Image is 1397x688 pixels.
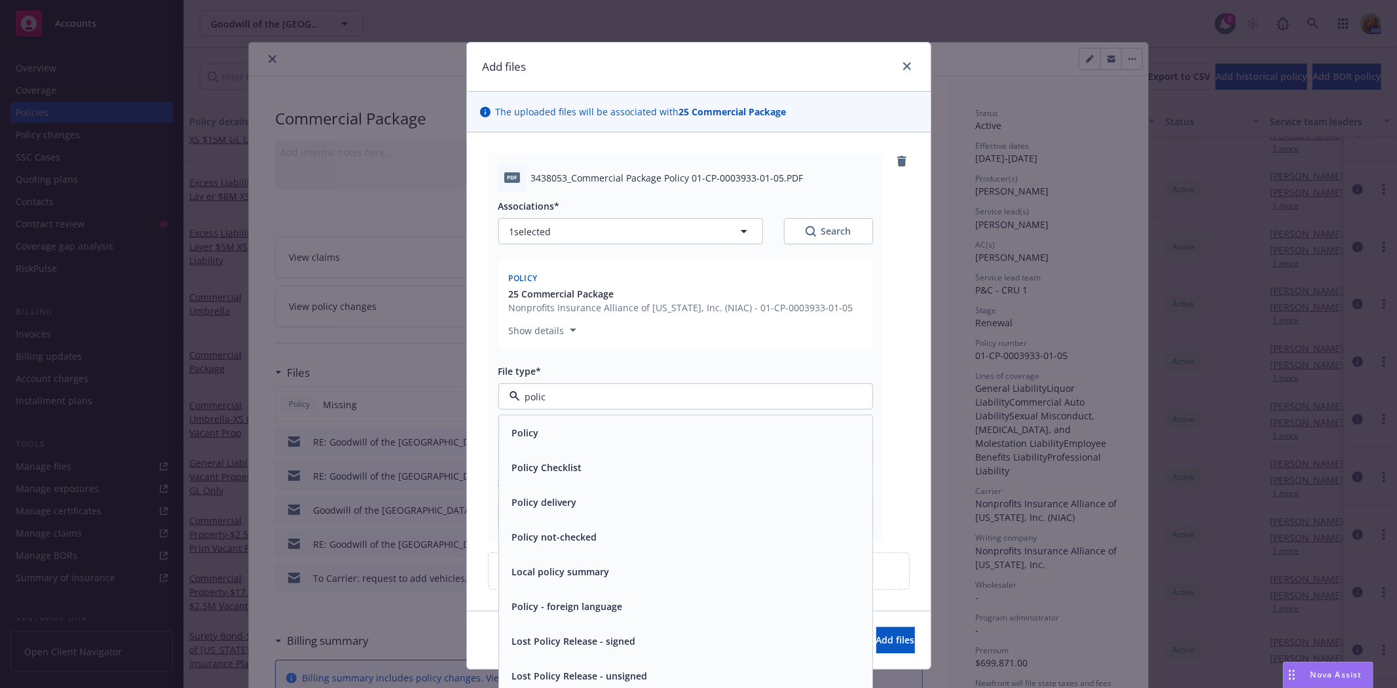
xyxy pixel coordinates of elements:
[512,530,597,544] button: Policy not-checked
[512,461,582,474] button: Policy Checklist
[1284,662,1300,687] div: Drag to move
[488,552,910,590] div: Upload new files
[512,565,610,579] button: Local policy summary
[512,426,539,440] button: Policy
[1283,662,1373,688] button: Nova Assist
[512,600,623,613] button: Policy - foreign language
[512,495,577,509] button: Policy delivery
[1311,669,1362,680] span: Nova Assist
[520,390,846,404] input: Filter by keyword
